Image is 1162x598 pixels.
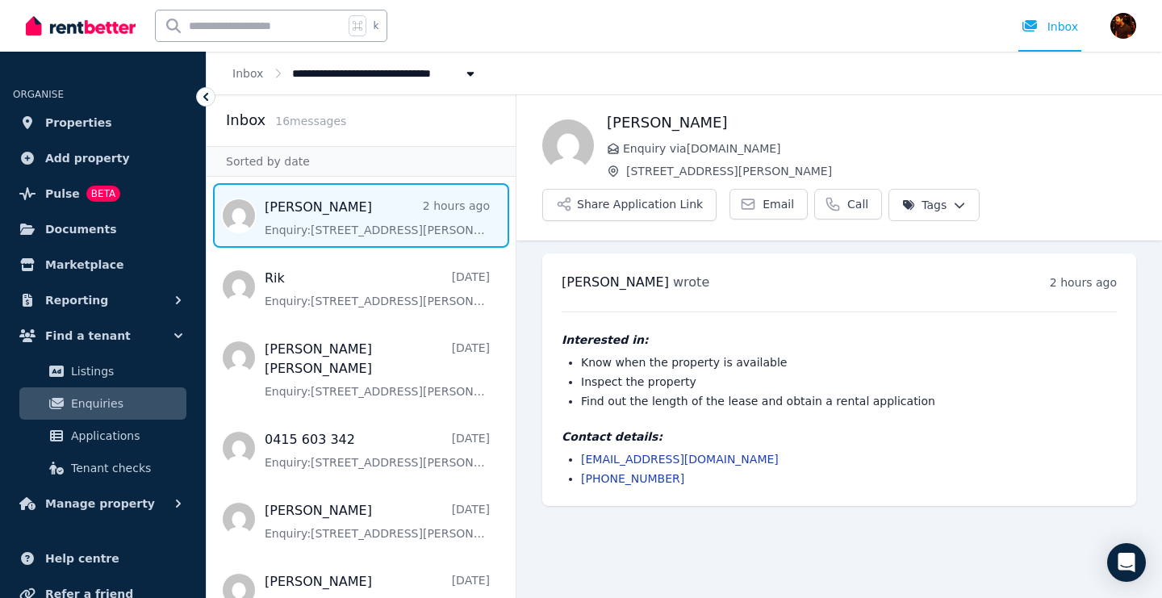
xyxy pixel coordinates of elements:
[13,107,193,139] a: Properties
[1107,543,1146,582] div: Open Intercom Messenger
[13,142,193,174] a: Add property
[45,291,108,310] span: Reporting
[763,196,794,212] span: Email
[729,189,808,220] a: Email
[232,67,263,80] a: Inbox
[623,140,1136,157] span: Enquiry via [DOMAIN_NAME]
[265,269,490,309] a: Rik[DATE]Enquiry:[STREET_ADDRESS][PERSON_NAME].
[581,354,1117,370] li: Know when the property is available
[562,429,1117,445] h4: Contact details:
[71,426,180,445] span: Applications
[19,452,186,484] a: Tenant checks
[888,189,980,221] button: Tags
[19,387,186,420] a: Enquiries
[265,501,490,542] a: [PERSON_NAME][DATE]Enquiry:[STREET_ADDRESS][PERSON_NAME].
[226,109,265,132] h2: Inbox
[373,19,378,32] span: k
[581,472,684,485] a: [PHONE_NUMBER]
[71,394,180,413] span: Enquiries
[45,184,80,203] span: Pulse
[902,197,947,213] span: Tags
[13,542,193,575] a: Help centre
[1110,13,1136,39] img: Sergio Lourenco da Silva
[673,274,709,290] span: wrote
[26,14,136,38] img: RentBetter
[13,89,64,100] span: ORGANISE
[207,146,516,177] div: Sorted by date
[562,274,669,290] span: [PERSON_NAME]
[13,249,193,281] a: Marketplace
[71,362,180,381] span: Listings
[265,198,490,238] a: [PERSON_NAME]2 hours agoEnquiry:[STREET_ADDRESS][PERSON_NAME].
[13,284,193,316] button: Reporting
[542,119,594,171] img: Anna
[275,115,346,128] span: 16 message s
[45,549,119,568] span: Help centre
[562,332,1117,348] h4: Interested in:
[45,326,131,345] span: Find a tenant
[1050,276,1117,289] time: 2 hours ago
[626,163,1136,179] span: [STREET_ADDRESS][PERSON_NAME]
[265,430,490,470] a: 0415 603 342[DATE]Enquiry:[STREET_ADDRESS][PERSON_NAME].
[13,178,193,210] a: PulseBETA
[71,458,180,478] span: Tenant checks
[19,355,186,387] a: Listings
[45,113,112,132] span: Properties
[13,213,193,245] a: Documents
[45,220,117,239] span: Documents
[814,189,882,220] a: Call
[581,393,1117,409] li: Find out the length of the lease and obtain a rental application
[45,148,130,168] span: Add property
[207,52,504,94] nav: Breadcrumb
[13,487,193,520] button: Manage property
[542,189,717,221] button: Share Application Link
[581,453,779,466] a: [EMAIL_ADDRESS][DOMAIN_NAME]
[45,255,123,274] span: Marketplace
[13,320,193,352] button: Find a tenant
[607,111,1136,134] h1: [PERSON_NAME]
[19,420,186,452] a: Applications
[45,494,155,513] span: Manage property
[265,340,490,399] a: [PERSON_NAME] [PERSON_NAME][DATE]Enquiry:[STREET_ADDRESS][PERSON_NAME].
[86,186,120,202] span: BETA
[1022,19,1078,35] div: Inbox
[581,374,1117,390] li: Inspect the property
[847,196,868,212] span: Call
